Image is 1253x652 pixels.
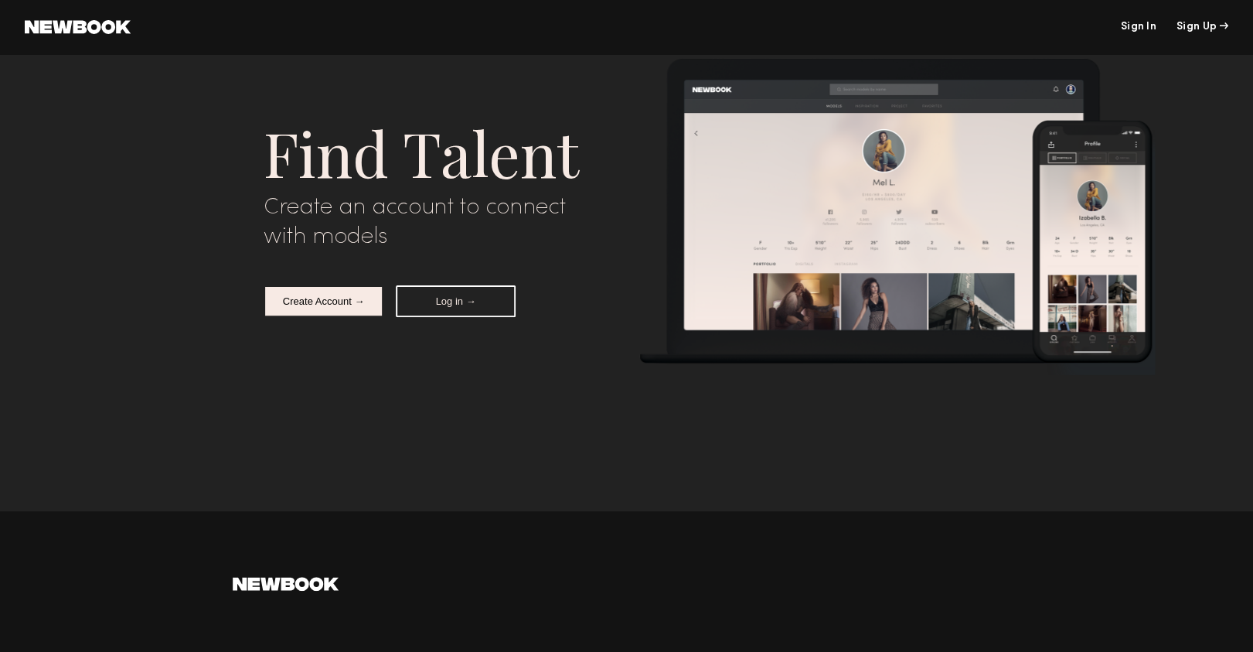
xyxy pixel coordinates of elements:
[264,285,383,317] button: Create Account →
[1120,22,1156,32] a: Sign In
[396,285,516,317] button: Log in →
[264,193,615,251] div: Create an account to connect with models
[1176,22,1228,32] div: Sign Up
[264,111,615,193] div: Find Talent
[639,58,1155,375] img: devices.png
